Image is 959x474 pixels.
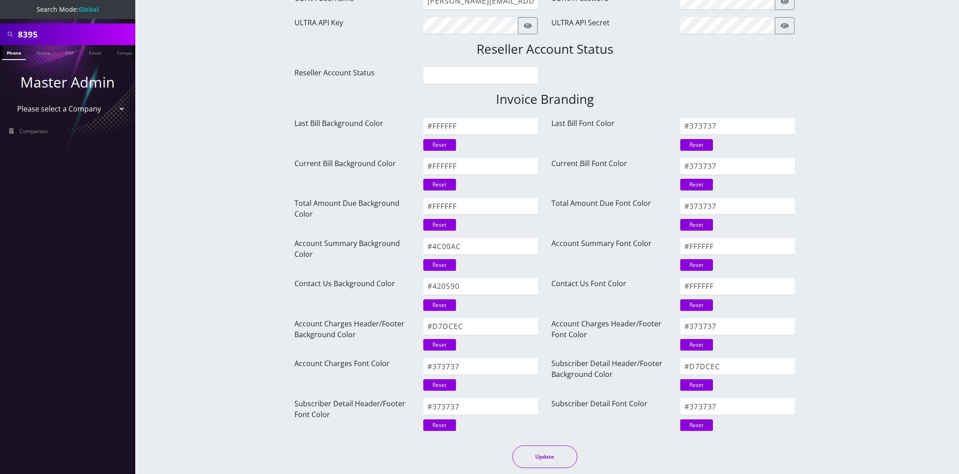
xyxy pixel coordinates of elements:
[295,398,410,420] label: Subscriber Detail Header/Footer Font Color
[423,259,456,271] a: Reset
[680,219,713,231] a: Reset
[18,26,133,43] input: Search All Companies
[552,278,627,289] label: Contact Us Font Color
[112,45,142,59] a: Company
[513,446,578,468] button: Update
[295,238,410,260] label: Account Summary Background Color
[423,379,456,391] a: Reset
[295,92,795,107] h3: Invoice Branding
[680,339,713,351] a: Reset
[680,139,713,151] a: Reset
[37,5,99,14] span: Search Mode:
[295,198,410,219] label: Total Amount Due Background Color
[295,318,410,340] label: Account Charges Header/Footer Background Color
[78,5,99,14] strong: Global
[680,259,713,271] a: Reset
[295,358,390,369] label: Account Charges Font Color
[20,127,48,135] span: Companies
[423,339,456,351] a: Reset
[295,158,396,169] label: Current Bill Background Color
[423,299,456,311] a: Reset
[295,42,795,57] h3: Reseller Account Status
[295,17,344,28] label: ULTRA API Key
[552,118,615,129] label: Last Bill Font Color
[423,139,456,151] a: Reset
[295,67,375,78] label: Reseller Account Status
[552,318,667,340] label: Account Charges Header/Footer Font Color
[552,398,648,409] label: Subscriber Detail Font Color
[295,118,384,129] label: Last Bill Background Color
[680,379,713,391] a: Reset
[61,45,78,59] a: SIM
[552,158,628,169] label: Current Bill Font Color
[423,419,456,431] a: Reset
[680,299,713,311] a: Reset
[552,198,652,209] label: Total Amount Due Font Color
[552,238,652,249] label: Account Summary Font Color
[423,179,456,191] a: Reset
[32,45,55,59] a: Name
[680,419,713,431] a: Reset
[84,45,106,59] a: Email
[552,358,667,380] label: Subscriber Detail Header/Footer Background Color
[2,45,26,60] a: Phone
[552,17,610,28] label: ULTRA API Secret
[680,179,713,191] a: Reset
[295,278,395,289] label: Contact Us Background Color
[423,219,456,231] a: Reset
